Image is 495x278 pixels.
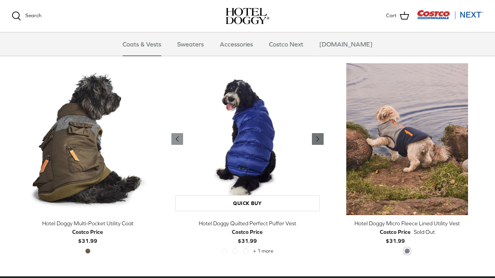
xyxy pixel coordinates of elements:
[417,10,483,20] img: Costco Next
[226,8,269,24] img: hoteldoggycom
[386,11,409,21] a: Cart
[170,32,211,56] a: Sweaters
[25,12,41,18] span: Search
[312,32,379,56] a: [DOMAIN_NAME]
[253,248,273,254] span: + 1 more
[331,219,483,228] div: Hotel Doggy Micro Fleece Lined Utility Vest
[12,219,164,228] div: Hotel Doggy Multi-Pocket Utility Coat
[262,32,310,56] a: Costco Next
[72,228,103,244] b: $31.99
[12,63,164,215] a: Hotel Doggy Multi-Pocket Utility Coat
[331,63,483,215] a: Hotel Doggy Micro Fleece Lined Utility Vest
[12,219,164,245] a: Hotel Doggy Multi-Pocket Utility Coat Costco Price$31.99
[171,133,183,145] a: Previous
[380,228,411,236] div: Costco Price
[171,219,323,228] div: Hotel Doggy Quilted Perfect Puffer Vest
[417,15,483,21] a: Visit Costco Next
[226,8,269,24] a: hoteldoggy.com hoteldoggycom
[232,228,263,236] div: Costco Price
[171,63,323,215] a: Hotel Doggy Quilted Perfect Puffer Vest
[116,32,168,56] a: Coats & Vests
[232,228,263,244] b: $31.99
[171,219,323,245] a: Hotel Doggy Quilted Perfect Puffer Vest Costco Price$31.99
[312,133,324,145] a: Previous
[386,12,397,20] span: Cart
[414,228,435,236] span: Sold Out
[12,11,41,21] a: Search
[175,195,319,211] a: Quick buy
[331,219,483,245] a: Hotel Doggy Micro Fleece Lined Utility Vest Costco Price$31.99 Sold Out
[380,228,411,244] b: $31.99
[72,228,103,236] div: Costco Price
[213,32,260,56] a: Accessories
